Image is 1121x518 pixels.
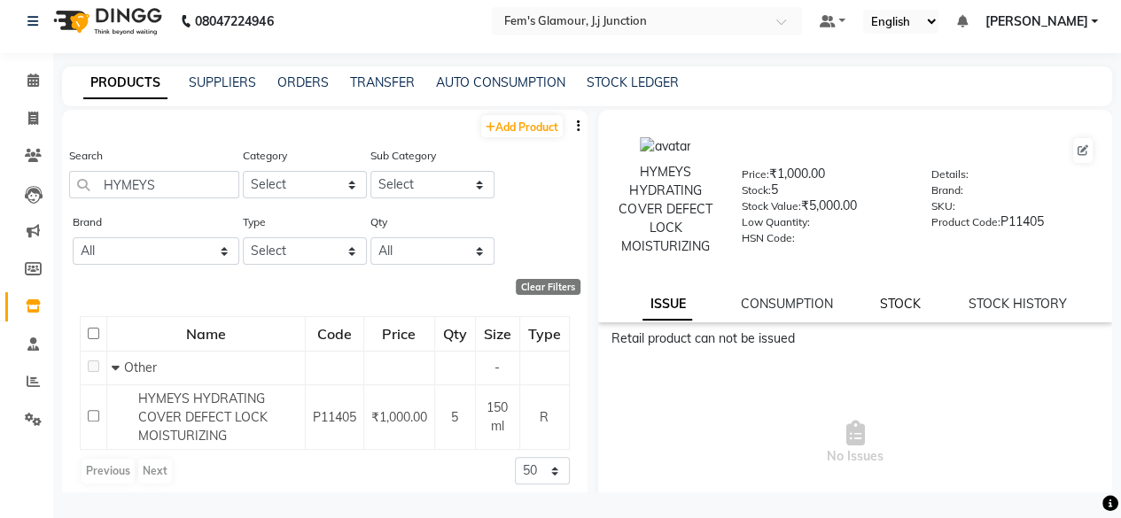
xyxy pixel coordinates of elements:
[540,409,549,425] span: R
[371,409,427,425] span: ₹1,000.00
[516,279,580,295] div: Clear Filters
[969,296,1067,312] a: STOCK HISTORY
[611,329,1100,348] div: Retail product can not be issued
[742,197,905,221] div: ₹5,000.00
[277,74,329,90] a: ORDERS
[108,318,304,350] div: Name
[931,166,969,182] label: Details:
[742,198,801,214] label: Stock Value:
[436,318,474,350] div: Qty
[477,318,518,350] div: Size
[436,74,565,90] a: AUTO CONSUMPTION
[189,74,256,90] a: SUPPLIERS
[742,214,810,230] label: Low Quantity:
[931,214,1000,230] label: Product Code:
[742,182,771,198] label: Stock:
[69,171,239,198] input: Search by product name or code
[243,148,287,164] label: Category
[487,399,508,434] span: 150 ml
[365,318,433,350] div: Price
[931,182,963,198] label: Brand:
[451,409,458,425] span: 5
[112,360,124,375] span: Collapse Row
[481,115,563,137] a: Add Product
[521,318,568,350] div: Type
[931,213,1094,237] div: P11405
[985,12,1087,31] span: [PERSON_NAME]
[494,360,500,375] span: -
[83,67,167,99] a: PRODUCTS
[313,409,356,425] span: P11405
[742,230,795,246] label: HSN Code:
[370,214,387,230] label: Qty
[350,74,415,90] a: TRANSFER
[307,318,362,350] div: Code
[640,137,690,156] img: avatar
[642,289,692,321] a: ISSUE
[124,360,157,375] span: Other
[73,214,102,230] label: Brand
[616,163,716,256] div: HYMEYS HYDRATING COVER DEFECT LOCK MOISTURIZING
[69,148,103,164] label: Search
[742,181,905,205] div: 5
[880,296,921,312] a: STOCK
[370,148,436,164] label: Sub Category
[587,74,679,90] a: STOCK LEDGER
[243,214,266,230] label: Type
[740,296,832,312] a: CONSUMPTION
[742,165,905,189] div: ₹1,000.00
[742,166,769,182] label: Price:
[138,390,268,444] span: HYMEYS HYDRATING COVER DEFECT LOCK MOISTURIZING
[931,198,955,214] label: SKU:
